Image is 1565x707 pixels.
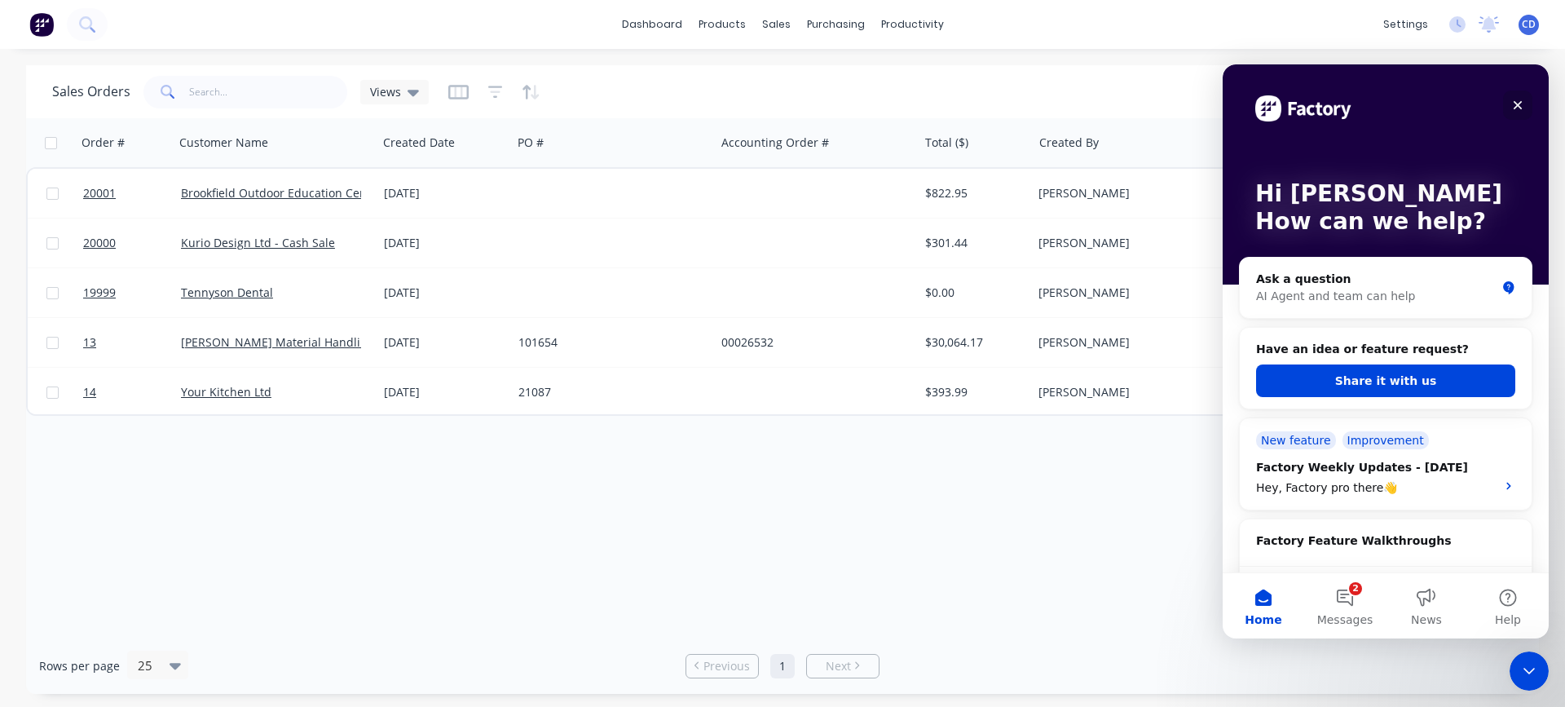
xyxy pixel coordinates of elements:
[703,658,750,674] span: Previous
[807,658,879,674] a: Next page
[690,12,754,37] div: products
[770,654,795,678] a: Page 1 is your current page
[925,384,1021,400] div: $393.99
[925,334,1021,351] div: $30,064.17
[614,12,690,37] a: dashboard
[83,285,116,301] span: 19999
[518,334,699,351] div: 101654
[181,235,335,250] a: Kurio Design Ltd - Cash Sale
[1522,17,1536,32] span: CD
[384,384,505,400] div: [DATE]
[1039,135,1099,151] div: Created By
[83,334,96,351] span: 13
[925,235,1021,251] div: $301.44
[83,368,181,417] a: 14
[83,219,181,267] a: 20000
[181,185,382,201] a: Brookfield Outdoor Education Centre
[799,12,873,37] div: purchasing
[83,268,181,317] a: 19999
[686,658,758,674] a: Previous page
[29,12,54,37] img: Factory
[1038,185,1219,201] div: [PERSON_NAME]
[1223,64,1549,639] iframe: Intercom live chat
[83,318,181,367] a: 13
[925,285,1021,301] div: $0.00
[1375,12,1436,37] div: settings
[52,84,130,99] h1: Sales Orders
[721,135,829,151] div: Accounting Order #
[826,658,851,674] span: Next
[82,135,125,151] div: Order #
[384,334,505,351] div: [DATE]
[679,654,886,678] ul: Pagination
[1510,652,1549,691] iframe: Intercom live chat
[754,12,799,37] div: sales
[384,285,505,301] div: [DATE]
[1038,334,1219,351] div: [PERSON_NAME]
[1038,285,1219,301] div: [PERSON_NAME]
[383,135,455,151] div: Created Date
[925,185,1021,201] div: $822.95
[83,235,116,251] span: 20000
[83,169,181,218] a: 20001
[83,384,96,400] span: 14
[181,285,273,300] a: Tennyson Dental
[925,135,968,151] div: Total ($)
[384,185,505,201] div: [DATE]
[873,12,952,37] div: productivity
[39,658,120,674] span: Rows per page
[83,185,116,201] span: 20001
[181,384,271,400] a: Your Kitchen Ltd
[189,76,348,108] input: Search...
[518,384,699,400] div: 21087
[181,334,395,350] a: [PERSON_NAME] Material Handling Ltd
[1038,235,1219,251] div: [PERSON_NAME]
[1038,384,1219,400] div: [PERSON_NAME]
[370,83,401,100] span: Views
[518,135,544,151] div: PO #
[179,135,268,151] div: Customer Name
[721,334,902,351] div: 00026532
[384,235,505,251] div: [DATE]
